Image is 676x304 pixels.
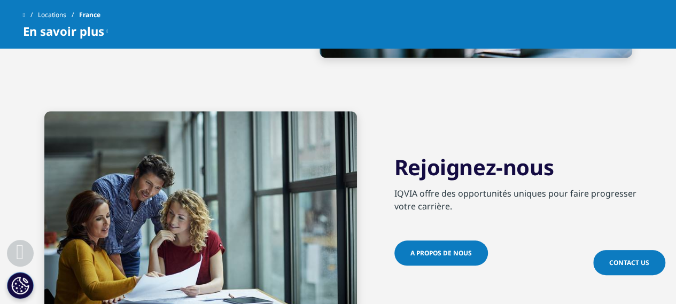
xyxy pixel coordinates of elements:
a: Locations [38,5,79,25]
h3: Rejoignez-nous [394,154,654,181]
span: France [79,5,100,25]
a: A PROPOS DE NOUS [394,240,488,266]
span: Contact Us [609,258,649,267]
p: IQVIA offre des opportunités uniques pour faire progresser votre carrière. [394,187,654,219]
span: A PROPOS DE NOUS [410,248,472,258]
a: Contact Us [593,250,665,275]
span: En savoir plus [23,25,104,37]
button: Paramètres des cookies [7,272,34,299]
